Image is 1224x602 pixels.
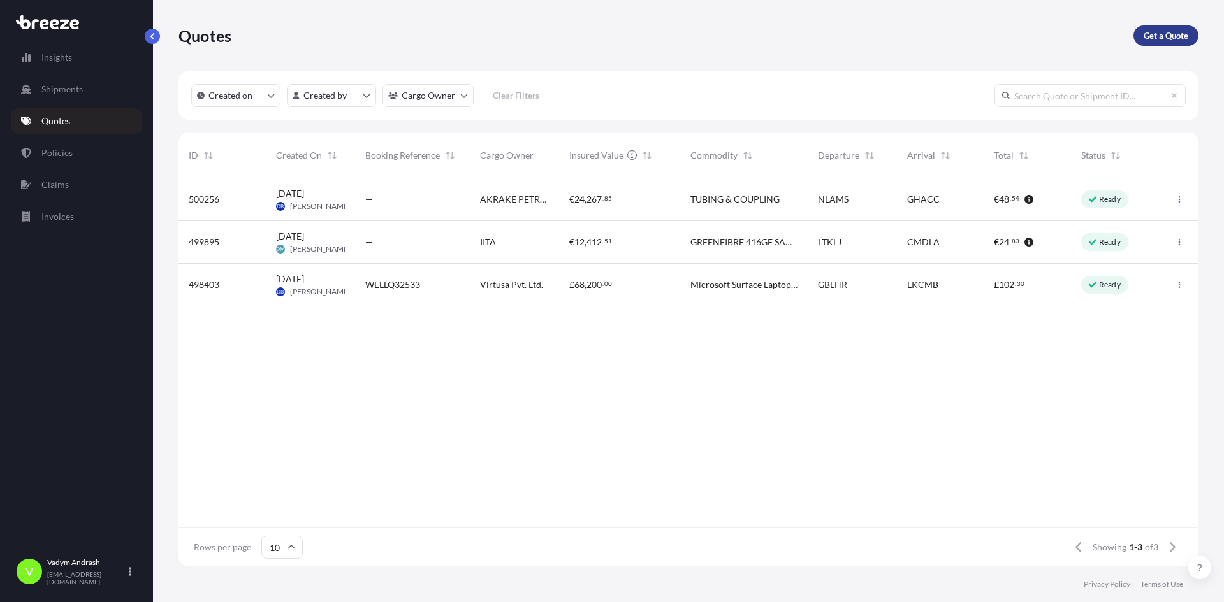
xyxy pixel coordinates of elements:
span: . [1010,239,1011,243]
span: . [602,239,604,243]
p: Claims [41,178,69,191]
span: [DATE] [276,187,304,200]
span: 102 [999,280,1014,289]
a: Insights [11,45,142,70]
button: Sort [1016,148,1031,163]
span: £ [994,280,999,289]
p: Clear Filters [493,89,539,102]
span: LKCMB [907,278,938,291]
a: Terms of Use [1140,579,1183,589]
button: Sort [1108,148,1123,163]
p: Policies [41,147,73,159]
span: Arrival [907,149,935,162]
a: Quotes [11,108,142,134]
span: . [1010,196,1011,201]
span: of 3 [1145,541,1158,554]
button: Sort [740,148,755,163]
span: 51 [604,239,612,243]
span: 200 [586,280,602,289]
span: — [365,236,373,248]
span: ID [189,149,198,162]
p: Insights [41,51,72,64]
span: Rows per page [194,541,251,554]
a: Shipments [11,76,142,102]
span: , [585,280,586,289]
span: Commodity [690,149,738,162]
span: IITA [480,236,496,248]
span: Created On [276,149,322,162]
p: Quotes [41,115,70,127]
span: NLAMS [818,193,849,206]
span: 500256 [189,193,219,206]
p: Created on [208,89,252,102]
span: Total [994,149,1014,162]
p: Get a Quote [1144,29,1188,42]
span: 498403 [189,278,219,291]
span: GHACC [907,193,940,206]
p: Ready [1099,237,1121,247]
span: 1-3 [1129,541,1142,554]
span: AKRAKE PETROLEUM BENIN S.A. [480,193,549,206]
a: Get a Quote [1133,25,1198,46]
button: createdOn Filter options [191,84,280,107]
span: , [585,195,586,204]
span: € [994,238,999,247]
input: Search Quote or Shipment ID... [994,84,1186,107]
span: 48 [999,195,1009,204]
span: £ [569,280,574,289]
span: [PERSON_NAME] [290,287,351,297]
button: Sort [938,148,953,163]
p: Ready [1099,194,1121,204]
button: Sort [639,148,655,163]
span: Departure [818,149,859,162]
p: [EMAIL_ADDRESS][DOMAIN_NAME] [47,570,126,585]
span: 499895 [189,236,219,248]
span: 12 [574,238,585,247]
button: Sort [324,148,340,163]
span: V [25,565,33,578]
span: 412 [586,238,602,247]
span: DB [277,285,284,298]
span: Virtusa Pvt. Ltd. [480,278,543,291]
span: 85 [604,196,612,201]
span: [DATE] [276,273,304,285]
span: Booking Reference [365,149,440,162]
p: Vadym Andrash [47,557,126,568]
a: Policies [11,140,142,166]
p: Invoices [41,210,74,223]
p: Ready [1099,280,1121,290]
span: TUBING & COUPLING [690,193,780,206]
span: € [994,195,999,204]
span: Status [1081,149,1105,162]
span: LTKLJ [818,236,841,248]
span: 24 [574,195,585,204]
span: Insured Value [569,149,623,162]
span: 267 [586,195,602,204]
span: [DATE] [276,230,304,243]
span: 24 [999,238,1009,247]
a: Claims [11,172,142,197]
span: € [569,195,574,204]
span: Cargo Owner [480,149,534,162]
p: Quotes [178,25,231,46]
button: createdBy Filter options [287,84,376,107]
button: Sort [442,148,458,163]
span: DB [277,200,284,213]
p: Cargo Owner [402,89,455,102]
span: 00 [604,282,612,286]
a: Invoices [11,204,142,229]
span: [PERSON_NAME] [290,201,351,211]
span: . [602,282,604,286]
span: [PERSON_NAME] [290,244,351,254]
span: 68 [574,280,585,289]
button: cargoOwner Filter options [382,84,474,107]
span: 83 [1012,239,1019,243]
span: WELLQ32533 [365,278,420,291]
span: DM [276,243,284,255]
span: — [365,193,373,206]
a: Privacy Policy [1084,579,1130,589]
span: GBLHR [818,278,847,291]
span: GREENFIBRE 416GF SAC 70L [690,236,798,248]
